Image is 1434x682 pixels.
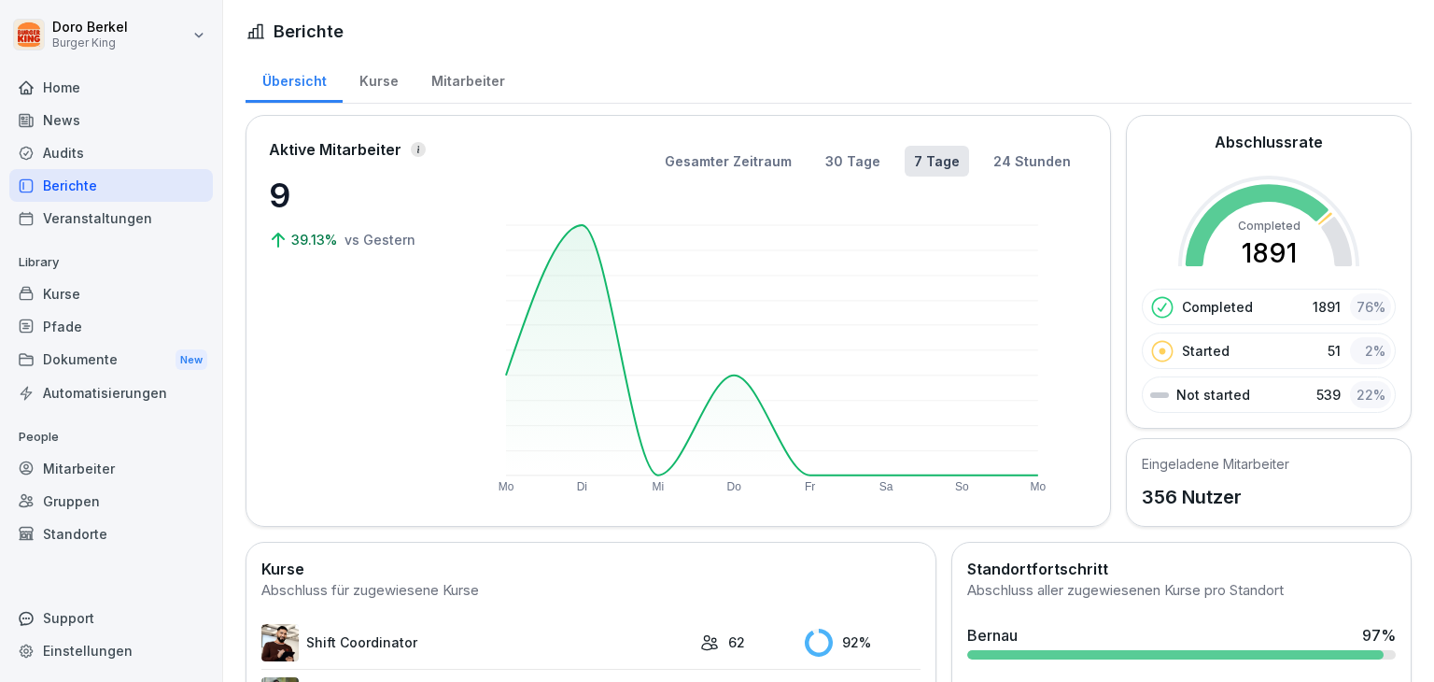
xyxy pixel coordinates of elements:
a: Kurse [343,55,415,103]
a: Home [9,71,213,104]
h2: Abschlussrate [1215,131,1323,153]
p: Not started [1176,385,1250,405]
a: Audits [9,136,213,169]
p: 1891 [1313,297,1341,317]
a: Berichte [9,169,213,202]
p: Burger King [52,36,128,50]
a: Mitarbeiter [415,55,521,103]
text: Mi [653,480,665,493]
div: Dokumente [9,343,213,377]
button: Gesamter Zeitraum [655,146,801,177]
a: Automatisierungen [9,377,213,409]
p: Aktive Mitarbeiter [269,138,401,161]
p: 62 [728,632,745,652]
text: Do [727,480,742,493]
div: 97 % [1362,624,1396,646]
a: Mitarbeiter [9,452,213,485]
text: So [956,480,970,493]
p: Library [9,248,213,277]
h1: Berichte [274,19,344,44]
div: Bernau [967,624,1018,646]
a: Übersicht [246,55,343,103]
p: Doro Berkel [52,20,128,36]
p: 539 [1316,385,1341,405]
a: Pfade [9,310,213,343]
h2: Kurse [261,558,921,580]
a: News [9,104,213,136]
text: Mo [1031,480,1047,493]
p: 39.13% [291,230,341,249]
text: Sa [879,480,893,493]
h2: Standortfortschritt [967,558,1396,580]
div: 22 % [1350,381,1391,408]
text: Di [577,480,587,493]
div: 2 % [1350,337,1391,364]
p: 51 [1328,341,1341,361]
button: 7 Tage [905,146,969,177]
div: Abschluss für zugewiesene Kurse [261,580,921,602]
h5: Eingeladene Mitarbeiter [1142,454,1289,474]
a: Shift Coordinator [261,624,691,661]
button: 24 Stunden [984,146,1080,177]
p: 356 Nutzer [1142,483,1289,511]
div: New [176,349,207,371]
p: 9 [269,170,456,220]
div: Support [9,602,213,634]
div: 92 % [805,629,921,657]
div: 76 % [1350,293,1391,320]
div: Abschluss aller zugewiesenen Kurse pro Standort [967,580,1396,602]
p: vs Gestern [344,230,415,249]
p: Started [1182,341,1230,361]
a: Kurse [9,277,213,310]
a: Veranstaltungen [9,202,213,234]
a: Gruppen [9,485,213,518]
button: 30 Tage [816,146,890,177]
a: Einstellungen [9,634,213,667]
p: Completed [1182,297,1253,317]
text: Mo [499,480,514,493]
a: Bernau97% [960,617,1403,667]
a: Standorte [9,518,213,550]
p: People [9,422,213,452]
img: q4kvd0p412g56irxfxn6tm8s.png [261,624,299,661]
text: Fr [805,480,815,493]
a: DokumenteNew [9,343,213,377]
